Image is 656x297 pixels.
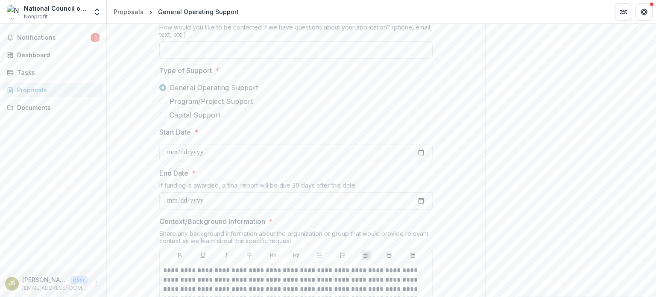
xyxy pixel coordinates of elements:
button: Heading 1 [268,250,278,260]
p: [PERSON_NAME] [22,275,67,284]
span: Notifications [17,34,91,41]
p: Start Date [159,127,191,137]
p: User [70,276,88,284]
button: Underline [198,250,208,260]
span: Nonprofit [24,13,48,21]
div: How would you like to be contacted if we have questions about your application? (phone, email, te... [159,24,433,41]
img: National Council of Jewish Women Pittsburgh [7,5,20,19]
div: Documents [17,103,96,112]
button: Notifications1 [3,31,103,44]
button: Bold [175,250,185,260]
span: General Operating Support [170,82,258,93]
div: National Council of [DEMOGRAPHIC_DATA] Women Pittsburgh [24,4,88,13]
a: Dashboard [3,48,103,62]
span: Capital Support [170,110,220,120]
span: Program/Project Support [170,96,253,106]
span: 1 [91,33,100,42]
a: Documents [3,100,103,115]
div: General Operating Support [158,7,239,16]
button: Get Help [635,3,653,21]
button: Ordered List [337,250,348,260]
button: More [91,279,101,289]
button: Partners [615,3,632,21]
p: Type of Support [159,65,212,76]
button: Heading 2 [291,250,301,260]
button: Align Center [384,250,394,260]
p: End Date [159,168,188,178]
div: Tasks [17,68,96,77]
button: Bullet List [314,250,325,260]
a: Tasks [3,65,103,79]
div: If funding is awarded, a final report will be due 30 days after this date. [159,182,433,192]
button: Italicize [221,250,231,260]
div: Jessica Sams [9,281,15,286]
a: Proposals [110,6,147,18]
div: Proposals [17,85,96,94]
p: Context/Background Information [159,216,265,226]
button: Align Left [361,250,371,260]
p: [EMAIL_ADDRESS][DOMAIN_NAME] [22,284,88,292]
div: Proposals [114,7,143,16]
div: Share any background information about the organization or group that would provide relevant cont... [159,230,433,248]
button: Align Right [407,250,418,260]
button: Strike [244,250,255,260]
div: Dashboard [17,50,96,59]
nav: breadcrumb [110,6,242,18]
button: Open entity switcher [91,3,103,21]
a: Proposals [3,83,103,97]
